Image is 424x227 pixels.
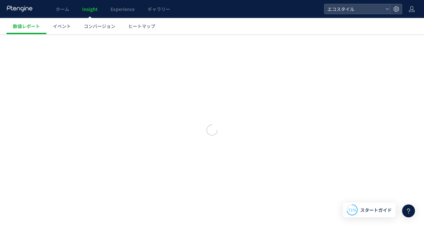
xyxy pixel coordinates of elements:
[148,6,170,12] span: ギャラリー
[56,6,69,12] span: ホーム
[111,6,135,12] span: Experience
[53,23,71,29] span: イベント
[128,23,155,29] span: ヒートマップ
[82,6,98,12] span: Insight
[84,23,115,29] span: コンバージョン
[360,207,392,213] span: スタートガイド
[348,207,356,213] span: 71%
[13,23,40,29] span: 数値レポート
[325,4,383,14] span: エコスタイル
